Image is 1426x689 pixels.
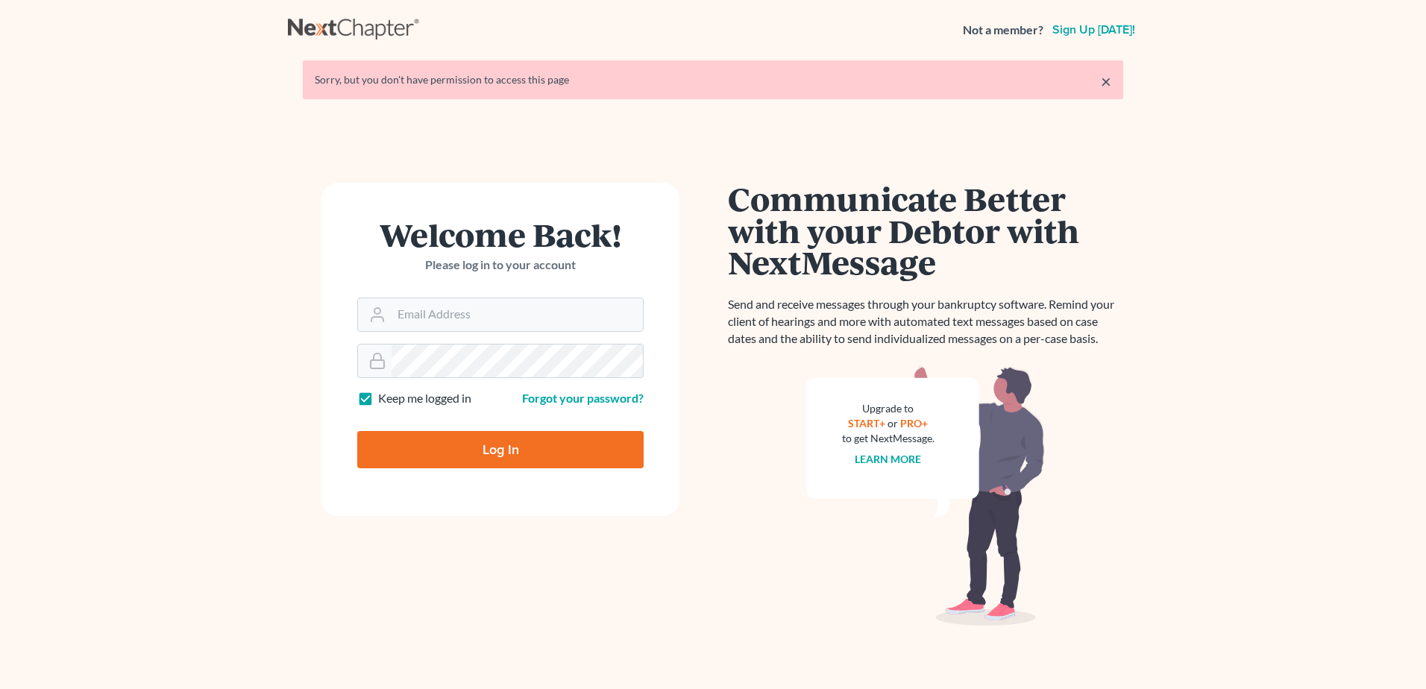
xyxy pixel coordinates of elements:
[842,431,935,446] div: to get NextMessage.
[901,417,929,430] a: PRO+
[1049,24,1138,36] a: Sign up [DATE]!
[522,391,644,405] a: Forgot your password?
[728,183,1123,278] h1: Communicate Better with your Debtor with NextMessage
[378,390,471,407] label: Keep me logged in
[315,72,1111,87] div: Sorry, but you don't have permission to access this page
[842,401,935,416] div: Upgrade to
[357,218,644,251] h1: Welcome Back!
[728,296,1123,347] p: Send and receive messages through your bankruptcy software. Remind your client of hearings and mo...
[357,257,644,274] p: Please log in to your account
[357,431,644,468] input: Log In
[392,298,643,331] input: Email Address
[806,365,1045,626] img: nextmessage_bg-59042aed3d76b12b5cd301f8e5b87938c9018125f34e5fa2b7a6b67550977c72.svg
[1101,72,1111,90] a: ×
[963,22,1043,39] strong: Not a member?
[849,417,886,430] a: START+
[855,453,922,465] a: Learn more
[888,417,899,430] span: or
